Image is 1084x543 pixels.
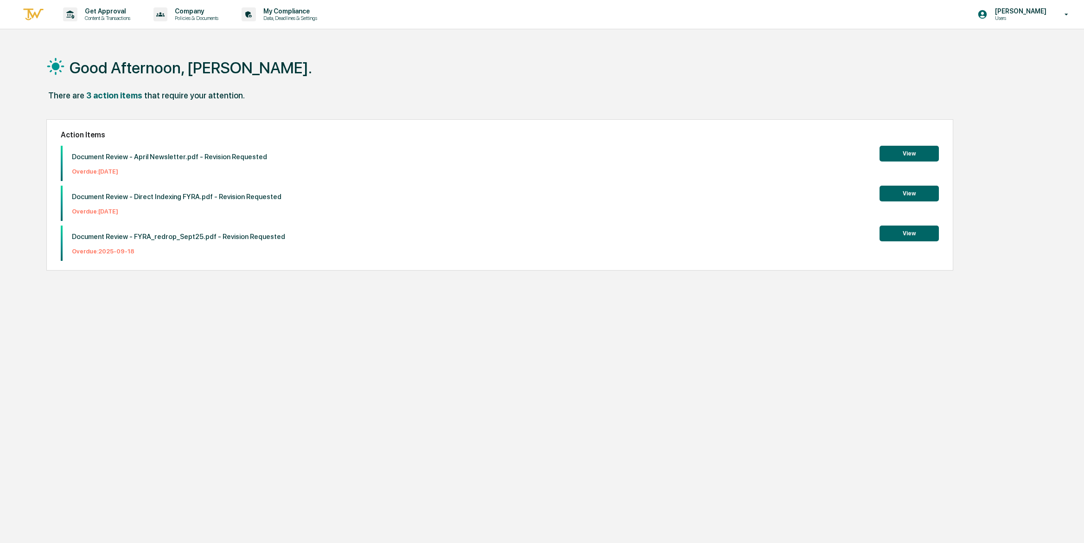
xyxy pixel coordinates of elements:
p: Content & Transactions [77,15,135,21]
p: Overdue: [DATE] [72,208,281,215]
a: View [880,228,939,237]
p: Policies & Documents [167,15,223,21]
p: Document Review - FYRA_redrop_Sept25.pdf - Revision Requested [72,233,285,241]
a: View [880,149,939,157]
p: Company [167,7,223,15]
p: Data, Deadlines & Settings [256,15,322,21]
button: View [880,226,939,241]
p: Document Review - Direct Indexing FYRA.pdf - Revision Requested [72,193,281,201]
a: View [880,188,939,197]
p: [PERSON_NAME] [988,7,1051,15]
h1: Good Afternoon, [PERSON_NAME]. [70,58,312,77]
p: Get Approval [77,7,135,15]
p: Overdue: [DATE] [72,168,267,175]
img: logo [22,7,45,22]
p: My Compliance [256,7,322,15]
button: View [880,146,939,162]
div: 3 action items [86,90,142,100]
div: There are [48,90,84,100]
p: Users [988,15,1051,21]
button: View [880,186,939,201]
h2: Action Items [61,130,939,139]
p: Overdue: 2025-09-18 [72,248,285,255]
div: that require your attention. [144,90,245,100]
p: Document Review - April Newsletter.pdf - Revision Requested [72,153,267,161]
